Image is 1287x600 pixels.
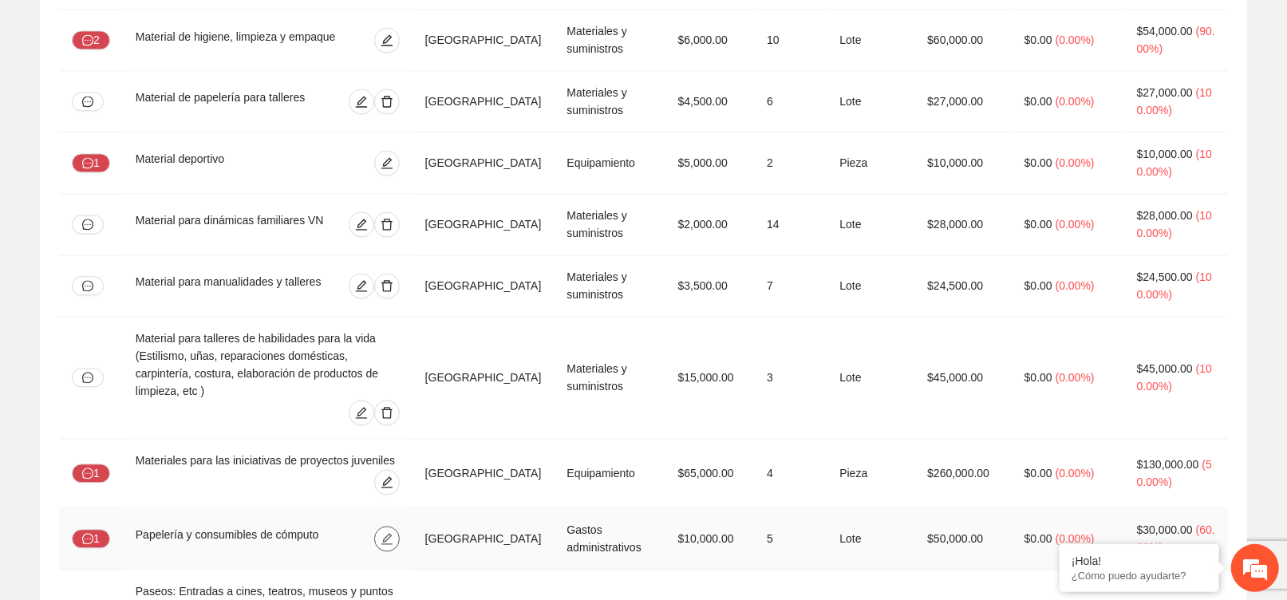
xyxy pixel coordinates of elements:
[375,156,399,169] span: edit
[349,89,374,114] button: edit
[1024,34,1052,46] span: $0.00
[554,317,665,439] td: Materiales y suministros
[93,213,220,374] span: Estamos en línea.
[554,508,665,570] td: Gastos administrativos
[262,8,300,46] div: Minimizar ventana de chat en vivo
[1072,555,1207,567] div: ¡Hola!
[665,317,755,439] td: $15,000.00
[1056,279,1095,292] span: ( 0.00% )
[1056,467,1095,480] span: ( 0.00% )
[375,95,399,108] span: delete
[1056,156,1095,169] span: ( 0.00% )
[72,529,110,548] button: message1
[754,71,827,132] td: 6
[82,468,93,480] span: message
[914,10,1012,71] td: $60,000.00
[1056,218,1095,231] span: ( 0.00% )
[914,439,1012,508] td: $260,000.00
[374,469,400,495] button: edit
[72,92,104,111] button: message
[1137,209,1193,222] span: $28,000.00
[413,132,555,194] td: [GEOGRAPHIC_DATA]
[83,81,268,102] div: Chatee con nosotros ahora
[375,532,399,545] span: edit
[665,255,755,317] td: $3,500.00
[349,406,373,419] span: edit
[136,330,400,400] div: Material para talleres de habilidades para la vida (Estilismo, uñas, reparaciones domésticas, car...
[72,464,110,483] button: message1
[1137,148,1193,160] span: $10,000.00
[827,10,914,71] td: Lote
[374,273,400,298] button: delete
[1072,570,1207,582] p: ¿Cómo puedo ayudarte?
[375,218,399,231] span: delete
[1024,467,1052,480] span: $0.00
[136,150,299,176] div: Material deportivo
[349,95,373,108] span: edit
[914,508,1012,570] td: $50,000.00
[665,10,755,71] td: $6,000.00
[827,132,914,194] td: Pieza
[374,27,400,53] button: edit
[136,211,336,237] div: Material para dinámicas familiares VN
[1137,270,1193,283] span: $24,500.00
[413,255,555,317] td: [GEOGRAPHIC_DATA]
[82,533,93,546] span: message
[413,317,555,439] td: [GEOGRAPHIC_DATA]
[1056,95,1095,108] span: ( 0.00% )
[136,27,355,53] div: Material de higiene, limpieza y empaque
[554,71,665,132] td: Materiales y suministros
[413,508,555,570] td: [GEOGRAPHIC_DATA]
[665,71,755,132] td: $4,500.00
[827,508,914,570] td: Lote
[754,10,827,71] td: 10
[554,10,665,71] td: Materiales y suministros
[349,218,373,231] span: edit
[827,194,914,255] td: Lote
[914,255,1012,317] td: $24,500.00
[413,194,555,255] td: [GEOGRAPHIC_DATA]
[1056,532,1095,545] span: ( 0.00% )
[349,279,373,292] span: edit
[754,132,827,194] td: 2
[374,89,400,114] button: delete
[1024,156,1052,169] span: $0.00
[1024,218,1052,231] span: $0.00
[72,276,104,295] button: message
[554,255,665,317] td: Materiales y suministros
[754,317,827,439] td: 3
[665,194,755,255] td: $2,000.00
[413,439,555,508] td: [GEOGRAPHIC_DATA]
[914,132,1012,194] td: $10,000.00
[1137,458,1199,471] span: $130,000.00
[827,71,914,132] td: Lote
[554,439,665,508] td: Equipamiento
[349,400,374,425] button: edit
[827,255,914,317] td: Lote
[82,157,93,170] span: message
[1024,532,1052,545] span: $0.00
[754,255,827,317] td: 7
[914,71,1012,132] td: $27,000.00
[349,211,374,237] button: edit
[754,439,827,508] td: 4
[374,211,400,237] button: delete
[554,194,665,255] td: Materiales y suministros
[1024,95,1052,108] span: $0.00
[914,317,1012,439] td: $45,000.00
[374,526,400,551] button: edit
[554,132,665,194] td: Equipamiento
[1137,86,1193,99] span: $27,000.00
[1056,371,1095,384] span: ( 0.00% )
[375,476,399,488] span: edit
[754,194,827,255] td: 14
[665,508,755,570] td: $10,000.00
[136,89,327,114] div: Material de papelería para talleres
[82,372,93,383] span: message
[1137,25,1193,37] span: $54,000.00
[1024,279,1052,292] span: $0.00
[349,273,374,298] button: edit
[136,273,335,298] div: Material para manualidades y talleres
[72,30,110,49] button: message2
[82,34,93,47] span: message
